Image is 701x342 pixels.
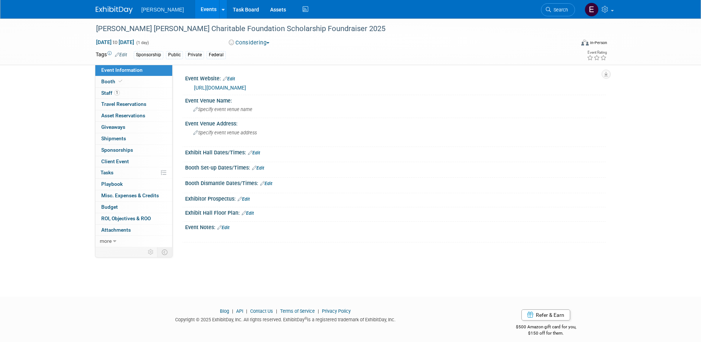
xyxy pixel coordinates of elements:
div: Booth Set-up Dates/Times: [185,162,606,172]
div: Event Notes: [185,222,606,231]
button: Considering [226,39,272,47]
a: Edit [115,52,127,57]
span: Shipments [101,135,126,141]
div: In-Person [590,40,607,46]
div: Event Rating [587,51,607,54]
span: [PERSON_NAME] [142,7,184,13]
div: Private [186,51,204,59]
a: Contact Us [250,308,273,314]
span: | [316,308,321,314]
a: Refer & Earn [521,309,570,321]
a: Tasks [95,167,172,178]
div: Public [166,51,183,59]
span: Staff [101,90,120,96]
div: Exhibitor Prospectus: [185,193,606,203]
div: Copyright © 2025 ExhibitDay, Inc. All rights reserved. ExhibitDay is a registered trademark of Ex... [96,315,476,323]
div: $150 off for them. [486,330,606,336]
div: Event Website: [185,73,606,83]
a: Sponsorships [95,145,172,156]
a: Event Information [95,65,172,76]
span: [DATE] [DATE] [96,39,135,46]
a: Misc. Expenses & Credits [95,190,172,201]
span: Sponsorships [101,147,133,153]
a: Edit [260,181,272,186]
div: Exhibit Hall Floor Plan: [185,207,606,217]
a: API [236,308,243,314]
span: Asset Reservations [101,113,145,118]
div: Sponsorship [134,51,163,59]
span: Client Event [101,158,129,164]
span: Misc. Expenses & Credits [101,192,159,198]
span: to [112,39,119,45]
a: Edit [223,76,235,81]
td: Toggle Event Tabs [157,247,172,257]
a: Travel Reservations [95,99,172,110]
img: Format-Inperson.png [581,40,589,46]
a: Booth [95,76,172,87]
div: Exhibit Hall Dates/Times: [185,147,606,157]
a: Playbook [95,179,172,190]
span: | [274,308,279,314]
span: ROI, Objectives & ROO [101,215,151,221]
span: more [100,238,112,244]
span: Event Information [101,67,143,73]
span: Giveaways [101,124,125,130]
span: Budget [101,204,118,210]
a: Attachments [95,225,172,236]
span: 1 [114,90,120,95]
img: Emy Volk [585,3,599,17]
a: Client Event [95,156,172,167]
a: more [95,236,172,247]
a: Terms of Service [280,308,315,314]
a: Edit [242,211,254,216]
div: Event Venue Name: [185,95,606,104]
div: Booth Dismantle Dates/Times: [185,178,606,187]
td: Tags [96,51,127,59]
span: Playbook [101,181,123,187]
span: (1 day) [136,40,149,45]
span: Booth [101,78,124,84]
a: Asset Reservations [95,110,172,121]
span: Specify event venue address [193,130,257,135]
td: Personalize Event Tab Strip [144,247,157,257]
span: Tasks [101,170,113,175]
a: Search [541,3,575,16]
div: Federal [207,51,226,59]
a: Staff1 [95,88,172,99]
div: Event Venue Address: [185,118,606,127]
span: | [244,308,249,314]
a: Edit [238,197,250,202]
span: Attachments [101,227,131,233]
a: Shipments [95,133,172,144]
span: Travel Reservations [101,101,146,107]
i: Booth reservation complete [119,79,122,83]
a: Budget [95,202,172,213]
img: ExhibitDay [96,6,133,14]
a: Privacy Policy [322,308,351,314]
a: Blog [220,308,229,314]
span: Search [551,7,568,13]
div: $500 Amazon gift card for you, [486,319,606,336]
a: Giveaways [95,122,172,133]
span: Specify event venue name [193,107,252,112]
sup: ® [304,316,307,321]
div: [PERSON_NAME] [PERSON_NAME] Charitable Foundation Scholarship Foundraiser 2025 [93,22,564,36]
a: [URL][DOMAIN_NAME] [194,85,246,91]
span: | [230,308,235,314]
div: Event Format [531,38,608,50]
a: Edit [248,150,260,155]
a: Edit [252,165,264,171]
a: ROI, Objectives & ROO [95,213,172,224]
a: Edit [217,225,229,230]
